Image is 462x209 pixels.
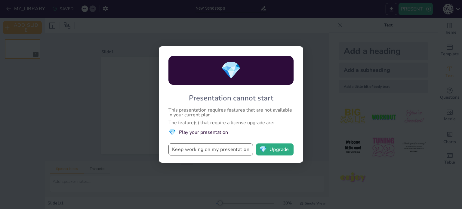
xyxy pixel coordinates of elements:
span: diamond [259,146,267,152]
span: diamond [168,128,176,136]
div: Presentation cannot start [189,93,273,103]
button: diamondUpgrade [256,143,294,155]
div: This presentation requires features that are not available in your current plan. [168,108,294,117]
li: Play your presentation [168,128,294,136]
button: Keep working on my presentation [168,143,253,155]
span: diamond [220,59,242,82]
div: The feature(s) that require a license upgrade are: [168,120,294,125]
